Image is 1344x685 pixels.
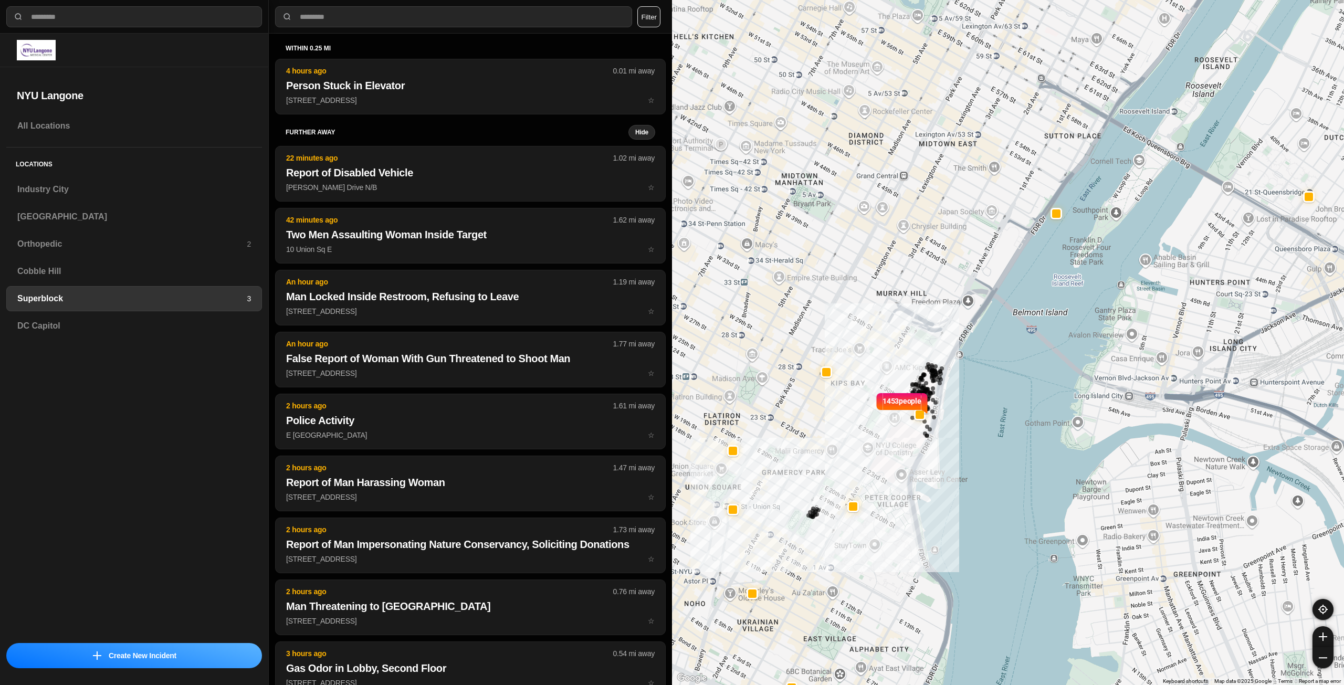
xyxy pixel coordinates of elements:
[286,339,613,349] p: An hour ago
[286,227,655,242] h2: Two Men Assaulting Woman Inside Target
[275,394,666,449] button: 2 hours ago1.61 mi awayPolice ActivityE [GEOGRAPHIC_DATA]star
[921,392,929,415] img: notch
[1163,678,1208,685] button: Keyboard shortcuts
[93,651,101,660] img: icon
[613,66,655,76] p: 0.01 mi away
[613,339,655,349] p: 1.77 mi away
[275,59,666,114] button: 4 hours ago0.01 mi awayPerson Stuck in Elevator[STREET_ADDRESS]star
[286,492,655,502] p: [STREET_ADDRESS]
[286,244,655,255] p: 10 Union Sq E
[6,643,262,668] button: iconCreate New Incident
[286,215,613,225] p: 42 minutes ago
[286,616,655,626] p: [STREET_ADDRESS]
[17,210,251,223] h3: [GEOGRAPHIC_DATA]
[6,286,262,311] a: Superblock3
[1318,605,1328,614] img: recenter
[286,95,655,106] p: [STREET_ADDRESS]
[648,96,655,104] span: star
[675,671,709,685] img: Google
[275,616,666,625] a: 2 hours ago0.76 mi awayMan Threatening to [GEOGRAPHIC_DATA][STREET_ADDRESS]star
[613,524,655,535] p: 1.73 mi away
[286,277,613,287] p: An hour ago
[6,259,262,284] a: Cobble Hill
[6,177,262,202] a: Industry City
[286,44,655,52] h5: within 0.25 mi
[286,599,655,614] h2: Man Threatening to [GEOGRAPHIC_DATA]
[17,238,247,250] h3: Orthopedic
[275,146,666,202] button: 22 minutes ago1.02 mi awayReport of Disabled Vehicle[PERSON_NAME] Drive N/Bstar
[628,125,655,140] button: Hide
[6,147,262,177] h5: Locations
[6,313,262,339] a: DC Capitol
[648,307,655,315] span: star
[286,66,613,76] p: 4 hours ago
[613,277,655,287] p: 1.19 mi away
[613,648,655,659] p: 0.54 mi away
[637,6,660,27] button: Filter
[1312,647,1333,668] button: zoom-out
[613,401,655,411] p: 1.61 mi away
[286,586,613,597] p: 2 hours ago
[17,120,251,132] h3: All Locations
[648,431,655,439] span: star
[1319,633,1327,641] img: zoom-in
[275,368,666,377] a: An hour ago1.77 mi awayFalse Report of Woman With Gun Threatened to Shoot Man[STREET_ADDRESS]star
[286,401,613,411] p: 2 hours ago
[286,351,655,366] h2: False Report of Woman With Gun Threatened to Shoot Man
[17,265,251,278] h3: Cobble Hill
[17,183,251,196] h3: Industry City
[613,215,655,225] p: 1.62 mi away
[648,183,655,192] span: star
[1312,626,1333,647] button: zoom-in
[17,88,251,103] h2: NYU Langone
[286,430,655,440] p: E [GEOGRAPHIC_DATA]
[648,617,655,625] span: star
[286,306,655,317] p: [STREET_ADDRESS]
[648,555,655,563] span: star
[275,270,666,325] button: An hour ago1.19 mi awayMan Locked Inside Restroom, Refusing to Leave[STREET_ADDRESS]star
[286,661,655,676] h2: Gas Odor in Lobby, Second Floor
[13,12,24,22] img: search
[286,368,655,378] p: [STREET_ADDRESS]
[275,554,666,563] a: 2 hours ago1.73 mi awayReport of Man Impersonating Nature Conservancy, Soliciting Donations[STREE...
[275,518,666,573] button: 2 hours ago1.73 mi awayReport of Man Impersonating Nature Conservancy, Soliciting Donations[STREE...
[613,153,655,163] p: 1.02 mi away
[286,165,655,180] h2: Report of Disabled Vehicle
[1214,678,1272,684] span: Map data ©2025 Google
[17,40,56,60] img: logo
[286,648,613,659] p: 3 hours ago
[1299,678,1341,684] a: Report a map error
[275,307,666,315] a: An hour ago1.19 mi awayMan Locked Inside Restroom, Refusing to Leave[STREET_ADDRESS]star
[613,586,655,597] p: 0.76 mi away
[648,369,655,377] span: star
[6,113,262,139] a: All Locations
[6,204,262,229] a: [GEOGRAPHIC_DATA]
[109,650,176,661] p: Create New Incident
[286,524,613,535] p: 2 hours ago
[875,392,883,415] img: notch
[275,183,666,192] a: 22 minutes ago1.02 mi awayReport of Disabled Vehicle[PERSON_NAME] Drive N/Bstar
[286,554,655,564] p: [STREET_ADDRESS]
[1312,599,1333,620] button: recenter
[247,239,251,249] p: 2
[275,96,666,104] a: 4 hours ago0.01 mi awayPerson Stuck in Elevator[STREET_ADDRESS]star
[17,320,251,332] h3: DC Capitol
[648,493,655,501] span: star
[1278,678,1293,684] a: Terms (opens in new tab)
[282,12,292,22] img: search
[286,462,613,473] p: 2 hours ago
[286,537,655,552] h2: Report of Man Impersonating Nature Conservancy, Soliciting Donations
[286,128,628,136] h5: further away
[275,430,666,439] a: 2 hours ago1.61 mi awayPolice ActivityE [GEOGRAPHIC_DATA]star
[275,492,666,501] a: 2 hours ago1.47 mi awayReport of Man Harassing Woman[STREET_ADDRESS]star
[286,78,655,93] h2: Person Stuck in Elevator
[613,462,655,473] p: 1.47 mi away
[675,671,709,685] a: Open this area in Google Maps (opens a new window)
[247,293,251,304] p: 3
[17,292,247,305] h3: Superblock
[275,208,666,264] button: 42 minutes ago1.62 mi awayTwo Men Assaulting Woman Inside Target10 Union Sq Estar
[275,332,666,387] button: An hour ago1.77 mi awayFalse Report of Woman With Gun Threatened to Shoot Man[STREET_ADDRESS]star
[883,396,921,419] p: 1453 people
[6,231,262,257] a: Orthopedic2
